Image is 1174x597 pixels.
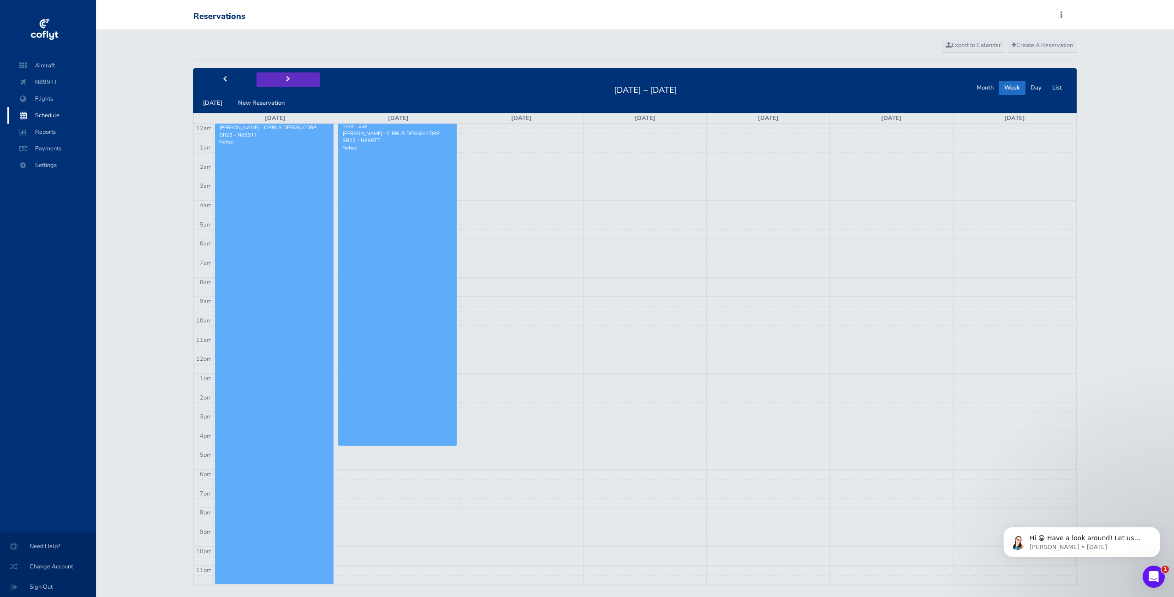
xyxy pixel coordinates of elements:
[946,41,1001,49] span: Export to Calendar
[219,124,330,138] div: [PERSON_NAME] - CIRRUS DESIGN CORP SR22 - N899TT
[17,57,87,74] span: Aircraft
[200,259,212,267] span: 7am
[200,374,212,382] span: 1pm
[200,182,212,190] span: 3am
[1012,41,1073,49] span: Create A Reservation
[196,124,212,132] span: 12am
[989,507,1174,572] iframe: Intercom notifications message
[196,336,212,344] span: 11am
[17,90,87,107] span: Flights
[1047,81,1067,95] button: List
[758,114,779,122] a: [DATE]
[1004,114,1025,122] a: [DATE]
[29,16,60,44] img: coflyt logo
[200,221,212,229] span: 5am
[219,138,330,145] p: Notes:
[11,538,85,555] span: Need Help?
[1007,39,1077,53] a: Create A Reservation
[196,316,212,325] span: 10am
[11,558,85,575] span: Change Account
[881,114,902,122] a: [DATE]
[200,278,212,287] span: 8am
[196,355,212,363] span: 12pm
[999,81,1025,95] button: Week
[200,394,212,402] span: 2pm
[1162,566,1169,573] span: 1
[635,114,656,122] a: [DATE]
[17,107,87,124] span: Schedule
[200,451,212,459] span: 5pm
[232,96,290,110] button: New Reservation
[511,114,532,122] a: [DATE]
[265,114,286,122] a: [DATE]
[197,96,228,110] button: [DATE]
[388,114,409,122] a: [DATE]
[200,143,212,152] span: 1am
[193,12,245,22] div: Reservations
[193,72,257,87] button: prev
[11,579,85,595] span: Sign Out
[342,144,453,151] p: Notes:
[200,412,212,421] span: 3pm
[971,81,999,95] button: Month
[200,508,212,517] span: 8pm
[343,124,368,130] span: 12:00 - 4:46
[1143,566,1165,588] iframe: Intercom live chat
[17,157,87,173] span: Settings
[200,297,212,305] span: 9am
[942,39,1005,53] a: Export to Calendar
[200,239,212,248] span: 6am
[17,140,87,157] span: Payments
[200,470,212,478] span: 6pm
[256,72,320,87] button: next
[608,83,683,96] h2: [DATE] – [DATE]
[200,432,212,440] span: 4pm
[200,528,212,536] span: 9pm
[342,130,453,144] div: [PERSON_NAME] - CIRRUS DESIGN CORP SR22 - N899TT
[200,163,212,171] span: 2am
[200,201,212,209] span: 4am
[17,124,87,140] span: Reports
[196,566,212,574] span: 11pm
[200,490,212,498] span: 7pm
[17,74,87,90] span: N899TT
[1025,81,1047,95] button: Day
[196,547,212,555] span: 10pm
